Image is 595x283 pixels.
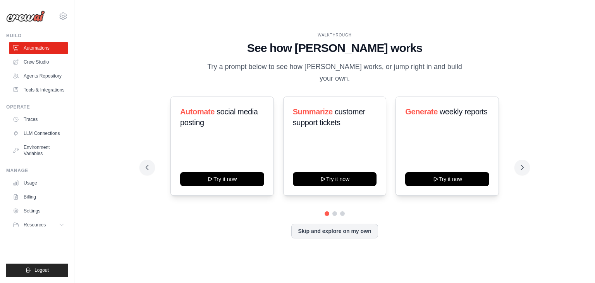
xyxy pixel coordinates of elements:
p: Try a prompt below to see how [PERSON_NAME] works, or jump right in and build your own. [205,61,465,84]
button: Try it now [293,172,377,186]
a: Environment Variables [9,141,68,160]
div: WALKTHROUGH [146,32,524,38]
span: Generate [405,107,438,116]
div: Manage [6,167,68,174]
img: Logo [6,10,45,22]
button: Logout [6,264,68,277]
a: Settings [9,205,68,217]
a: Automations [9,42,68,54]
span: Resources [24,222,46,228]
a: Crew Studio [9,56,68,68]
div: Build [6,33,68,39]
button: Resources [9,219,68,231]
div: Operate [6,104,68,110]
button: Try it now [405,172,489,186]
a: Agents Repository [9,70,68,82]
h1: See how [PERSON_NAME] works [146,41,524,55]
span: Automate [180,107,215,116]
span: Summarize [293,107,333,116]
span: social media posting [180,107,258,127]
a: Tools & Integrations [9,84,68,96]
button: Try it now [180,172,264,186]
a: Billing [9,191,68,203]
a: LLM Connections [9,127,68,140]
a: Traces [9,113,68,126]
span: customer support tickets [293,107,365,127]
button: Skip and explore on my own [291,224,378,238]
span: weekly reports [440,107,487,116]
a: Usage [9,177,68,189]
span: Logout [34,267,49,273]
